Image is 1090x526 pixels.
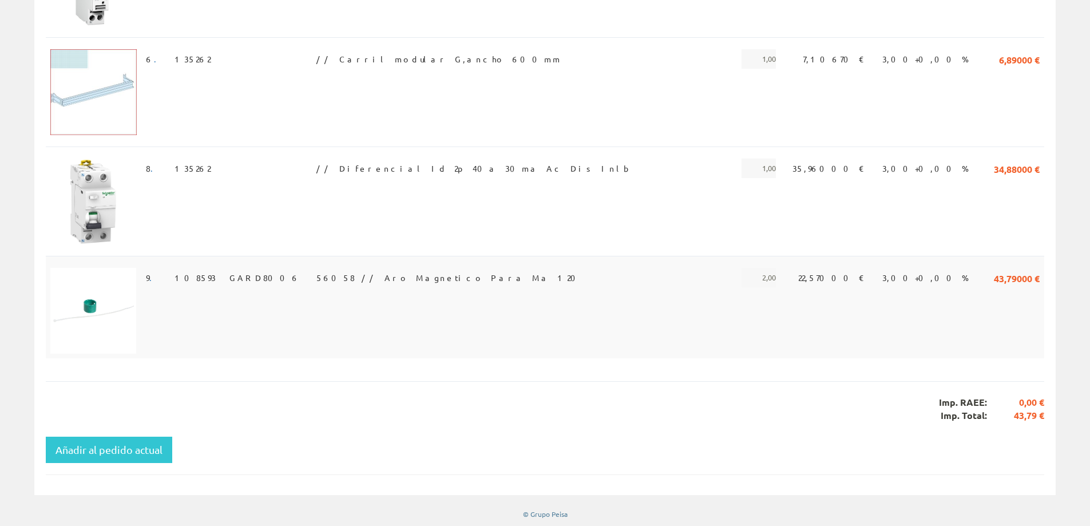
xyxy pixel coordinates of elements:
[316,268,582,287] span: 56058 // Aro Magnetico Para Ma 120
[50,268,136,354] img: Foto artículo (150x150)
[154,54,164,64] a: .
[229,268,300,287] span: GARD8006
[803,49,865,69] span: 7,10670 €
[50,49,137,135] img: Foto artículo (151.0067114094x150)
[175,49,211,69] span: 135262
[987,409,1044,422] span: 43,79 €
[742,268,776,287] span: 2,00
[882,49,969,69] span: 3,00+0,00 %
[999,49,1040,69] span: 6,89000 €
[994,159,1040,178] span: 34,88000 €
[146,268,159,287] span: 9
[149,272,159,283] a: .
[146,49,164,69] span: 6
[792,159,865,178] span: 35,96000 €
[742,159,776,178] span: 1,00
[146,159,160,178] span: 8
[987,396,1044,409] span: 0,00 €
[798,268,865,287] span: 22,57000 €
[316,49,561,69] span: // Carril modular G,ancho 600mm
[175,159,211,178] span: 135262
[882,268,969,287] span: 3,00+0,00 %
[46,437,172,463] button: Añadir al pedido actual
[994,268,1040,287] span: 43,79000 €
[50,159,136,244] img: Foto artículo (150x150)
[316,159,637,178] span: // Diferencial Id 2p 40a 30ma Ac Dis Inlb
[742,49,776,69] span: 1,00
[175,268,216,287] span: 108593
[150,163,160,173] a: .
[882,159,969,178] span: 3,00+0,00 %
[46,381,1044,437] div: Imp. RAEE: Imp. Total:
[34,509,1056,519] div: © Grupo Peisa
